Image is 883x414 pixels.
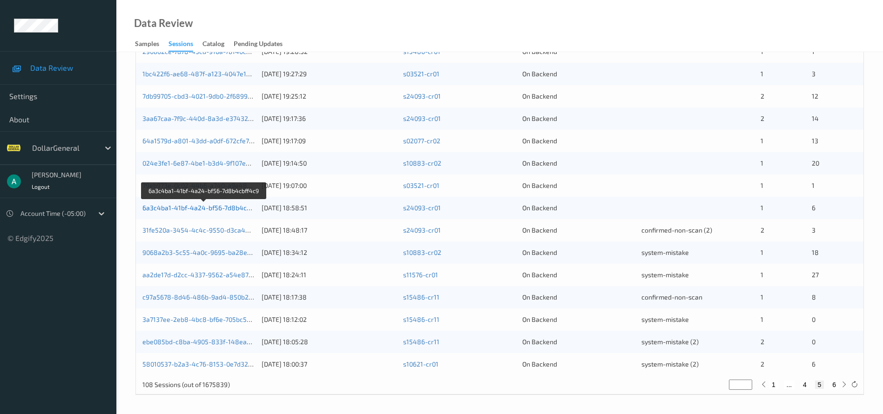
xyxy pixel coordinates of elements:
[761,204,763,212] span: 1
[761,338,764,346] span: 2
[262,360,397,369] div: [DATE] 18:00:37
[769,381,778,389] button: 1
[142,226,270,234] a: 31fe520a-3454-4c4c-9550-d3ca48cd12a7
[761,70,763,78] span: 1
[262,69,397,79] div: [DATE] 19:27:29
[641,248,689,256] span: system-mistake
[812,114,819,122] span: 14
[262,337,397,347] div: [DATE] 18:05:28
[829,381,839,389] button: 6
[522,360,635,369] div: On Backend
[142,271,271,279] a: aa2de17d-d2cc-4337-9562-a54e87898ce3
[812,92,818,100] span: 12
[262,114,397,123] div: [DATE] 19:17:36
[761,315,763,323] span: 1
[403,248,441,256] a: s10883-cr02
[202,39,224,51] div: Catalog
[403,70,439,78] a: s03521-cr01
[403,360,438,368] a: s10621-cr01
[641,360,699,368] span: system-mistake (2)
[262,92,397,101] div: [DATE] 19:25:12
[761,360,764,368] span: 2
[641,315,689,323] span: system-mistake
[403,293,439,301] a: s15486-cr11
[522,181,635,190] div: On Backend
[761,271,763,279] span: 1
[812,226,816,234] span: 3
[262,136,397,146] div: [DATE] 19:17:09
[169,39,193,52] div: Sessions
[142,204,266,212] a: 6a3c4ba1-41bf-4a24-bf56-7d8b4cbff4c9
[812,70,816,78] span: 3
[142,293,271,301] a: c97a5678-8d46-486b-9ad4-850b22a1d5ff
[761,248,763,256] span: 1
[262,315,397,324] div: [DATE] 18:12:02
[142,315,269,323] a: 3a7137ee-2eb8-4bc8-bf6e-705bc5475a66
[761,92,764,100] span: 2
[262,159,397,168] div: [DATE] 19:14:50
[812,137,818,145] span: 13
[262,270,397,280] div: [DATE] 18:24:11
[134,19,193,28] div: Data Review
[812,248,819,256] span: 18
[800,381,809,389] button: 4
[142,360,268,368] a: 58010537-b2a3-4c76-8153-0e7d32b72cf6
[522,337,635,347] div: On Backend
[142,159,269,167] a: 024e3fe1-6e87-4be1-b3d4-9f107eae5463
[522,136,635,146] div: On Backend
[403,181,439,189] a: s03521-cr01
[761,159,763,167] span: 1
[522,248,635,257] div: On Backend
[812,293,816,301] span: 8
[812,338,816,346] span: 0
[262,293,397,302] div: [DATE] 18:17:38
[522,159,635,168] div: On Backend
[142,92,271,100] a: 7db99705-cbd3-4021-9db0-2f689948ba05
[522,69,635,79] div: On Backend
[234,39,283,51] div: Pending Updates
[403,204,441,212] a: s24093-cr01
[522,92,635,101] div: On Backend
[403,114,441,122] a: s24093-cr01
[812,159,819,167] span: 20
[135,38,169,51] a: Samples
[761,293,763,301] span: 1
[142,380,230,389] p: 108 Sessions (out of 1675839)
[641,338,699,346] span: system-mistake (2)
[812,315,816,323] span: 0
[142,114,269,122] a: 3aa67caa-7f9c-440d-8a3d-e3743227c130
[522,226,635,235] div: On Backend
[142,70,269,78] a: 1bc422f6-ae68-487f-a123-4047e1419e54
[522,270,635,280] div: On Backend
[641,293,702,301] span: confirmed-non-scan
[812,360,816,368] span: 6
[142,137,266,145] a: 64a1579d-a801-43dd-a0df-672cfe70da71
[262,226,397,235] div: [DATE] 18:48:17
[812,271,819,279] span: 27
[522,114,635,123] div: On Backend
[522,315,635,324] div: On Backend
[812,181,815,189] span: 1
[522,203,635,213] div: On Backend
[641,271,689,279] span: system-mistake
[403,226,441,234] a: s24093-cr01
[812,204,816,212] span: 6
[135,39,159,51] div: Samples
[761,226,764,234] span: 2
[761,114,764,122] span: 2
[815,381,824,389] button: 5
[142,338,271,346] a: ebe085bd-c8ba-4905-833f-148ea513b213
[169,38,202,52] a: Sessions
[262,181,397,190] div: [DATE] 19:07:00
[522,293,635,302] div: On Backend
[403,137,440,145] a: s02077-cr02
[403,92,441,100] a: s24093-cr01
[641,226,712,234] span: confirmed-non-scan (2)
[761,181,763,189] span: 1
[234,38,292,51] a: Pending Updates
[784,381,795,389] button: ...
[202,38,234,51] a: Catalog
[403,338,439,346] a: s15486-cr11
[262,203,397,213] div: [DATE] 18:58:51
[403,159,441,167] a: s10883-cr02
